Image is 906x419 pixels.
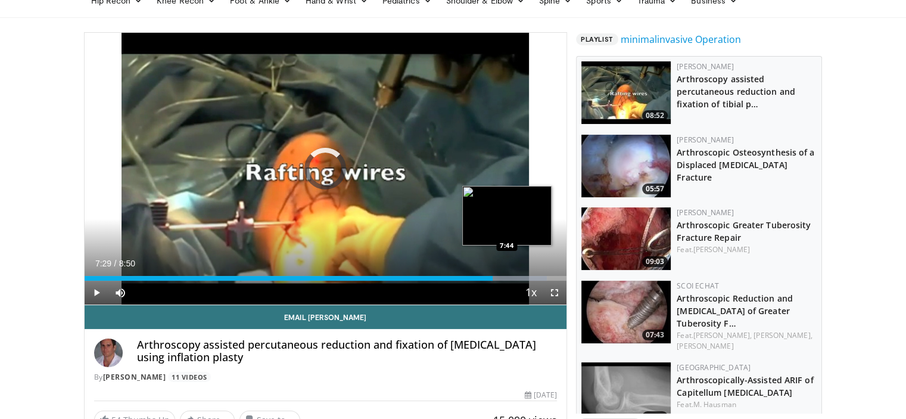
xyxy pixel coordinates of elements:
[462,186,552,246] img: image.jpeg
[754,330,812,340] a: [PERSON_NAME],
[621,32,741,46] a: minimalinvasive Operation
[108,281,132,305] button: Mute
[137,339,558,364] h4: Arthroscopy assisted percutaneous reduction and fixation of [MEDICAL_DATA] using inflation plasty
[581,135,671,197] img: matsuda_femheadfx_3.png.150x105_q85_crop-smart_upscale.jpg
[85,33,567,305] video-js: Video Player
[677,244,817,255] div: Feat.
[677,362,751,373] a: [GEOGRAPHIC_DATA]
[581,207,671,270] img: -TiYc6krEQGNAzh34xMDoxOjA4MTsiGN_1.150x105_q85_crop-smart_upscale.jpg
[677,207,734,218] a: [PERSON_NAME]
[94,339,123,367] img: Avatar
[581,281,671,343] a: 07:43
[95,259,111,268] span: 7:29
[581,135,671,197] a: 05:57
[543,281,566,305] button: Fullscreen
[642,330,668,340] span: 07:43
[119,259,135,268] span: 8:50
[581,61,671,124] a: 08:52
[677,330,817,352] div: Feat.
[677,73,795,110] a: Arthroscopy assisted percutaneous reduction and fixation of tibial p…
[677,281,719,291] a: SCOI eChat
[519,281,543,305] button: Playback Rate
[168,372,211,382] a: 11 Videos
[677,147,814,183] a: Arthroscopic Osteosynthesis of a Displaced [MEDICAL_DATA] Fracture
[693,244,750,254] a: [PERSON_NAME]
[576,33,618,45] span: Playlist
[525,390,557,401] div: [DATE]
[103,372,166,382] a: [PERSON_NAME]
[85,305,567,329] a: Email [PERSON_NAME]
[642,184,668,194] span: 05:57
[677,399,817,410] div: Feat.
[114,259,117,268] span: /
[677,341,733,351] a: [PERSON_NAME]
[94,372,558,383] div: By
[693,330,752,340] a: [PERSON_NAME],
[677,135,734,145] a: [PERSON_NAME]
[677,374,813,398] a: Arthroscopically-Assisted ARIF of Capitellum [MEDICAL_DATA]
[581,207,671,270] a: 09:03
[642,110,668,121] span: 08:52
[677,293,793,329] a: Arthroscopic Reduction and [MEDICAL_DATA] of Greater Tuberosity F…
[677,61,734,72] a: [PERSON_NAME]
[581,281,671,343] img: 274878_0001_1.png.150x105_q85_crop-smart_upscale.jpg
[581,61,671,124] img: 321455_0000_1.png.150x105_q85_crop-smart_upscale.jpg
[693,399,736,409] a: M. Hausman
[677,219,811,243] a: Arthroscopic Greater Tuberosity Fracture Repair
[85,281,108,305] button: Play
[642,256,668,267] span: 09:03
[85,276,567,281] div: Progress Bar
